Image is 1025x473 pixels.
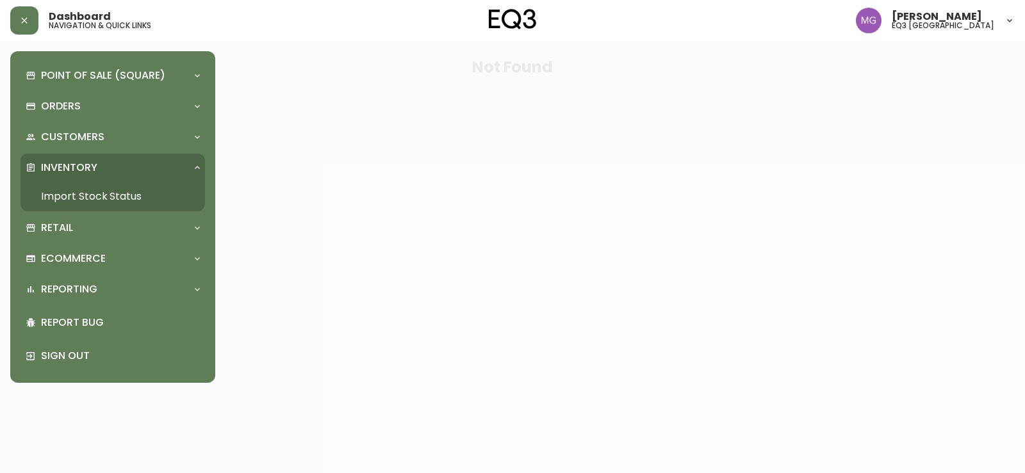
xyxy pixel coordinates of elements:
[49,22,151,29] h5: navigation & quick links
[489,9,536,29] img: logo
[41,221,73,235] p: Retail
[20,123,205,151] div: Customers
[20,61,205,90] div: Point of Sale (Square)
[20,154,205,182] div: Inventory
[892,12,982,22] span: [PERSON_NAME]
[41,316,200,330] p: Report Bug
[20,214,205,242] div: Retail
[41,130,104,144] p: Customers
[41,252,106,266] p: Ecommerce
[20,245,205,273] div: Ecommerce
[892,22,994,29] h5: eq3 [GEOGRAPHIC_DATA]
[41,282,97,296] p: Reporting
[20,275,205,303] div: Reporting
[41,99,81,113] p: Orders
[41,161,97,175] p: Inventory
[20,306,205,339] div: Report Bug
[41,349,200,363] p: Sign Out
[856,8,881,33] img: de8837be2a95cd31bb7c9ae23fe16153
[20,92,205,120] div: Orders
[49,12,111,22] span: Dashboard
[41,68,165,83] p: Point of Sale (Square)
[20,182,205,211] a: Import Stock Status
[20,339,205,373] div: Sign Out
